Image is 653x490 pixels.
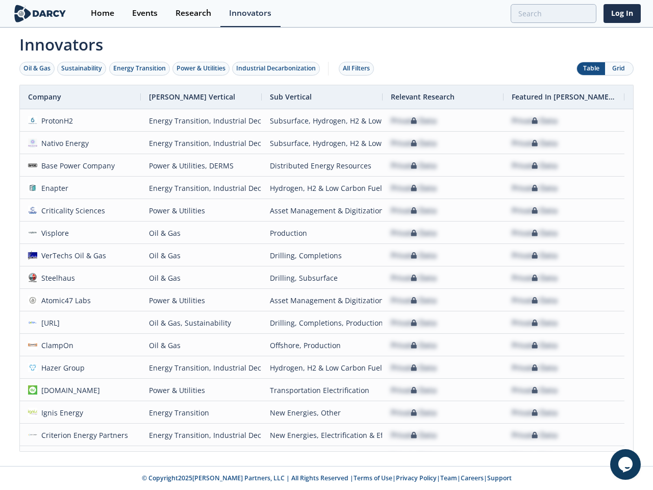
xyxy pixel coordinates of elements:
[23,64,51,73] div: Oil & Gas
[28,206,37,215] img: f59c13b7-8146-4c0f-b540-69d0cf6e4c34
[236,64,316,73] div: Industrial Decarbonization
[391,267,437,289] div: Private Data
[512,177,558,199] div: Private Data
[28,296,37,305] img: 7ae5637c-d2e6-46e0-a460-825a80b343d2
[391,289,437,311] div: Private Data
[37,244,107,266] div: VerTechs Oil & Gas
[391,312,437,334] div: Private Data
[113,64,166,73] div: Energy Transition
[270,222,374,244] div: Production
[391,110,437,132] div: Private Data
[605,62,633,75] button: Grid
[270,155,374,177] div: Distributed Energy Resources
[270,132,374,154] div: Subsurface, Hydrogen, H2 & Low Carbon Fuels
[37,177,69,199] div: Enapter
[149,244,254,266] div: Oil & Gas
[511,4,596,23] input: Advanced Search
[37,222,69,244] div: Visplore
[229,9,271,17] div: Innovators
[270,110,374,132] div: Subsurface, Hydrogen, H2 & Low Carbon Fuels
[512,155,558,177] div: Private Data
[172,62,230,76] button: Power & Utilities
[28,228,37,237] img: 66b7e4b5-dab1-4b3b-bacf-1989a15c082e
[149,267,254,289] div: Oil & Gas
[37,447,119,469] div: ClearVue Technologies
[391,357,437,379] div: Private Data
[149,132,254,154] div: Energy Transition, Industrial Decarbonization, Oil & Gas
[391,424,437,446] div: Private Data
[270,402,374,424] div: New Energies, Other
[232,62,320,76] button: Industrial Decarbonization
[149,222,254,244] div: Oil & Gas
[37,402,84,424] div: Ignis Energy
[391,155,437,177] div: Private Data
[391,334,437,356] div: Private Data
[604,4,641,23] a: Log In
[270,334,374,356] div: Offshore, Production
[175,9,211,17] div: Research
[512,312,558,334] div: Private Data
[37,110,73,132] div: ProtonH2
[149,155,254,177] div: Power & Utilities, DERMS
[391,132,437,154] div: Private Data
[512,267,558,289] div: Private Data
[270,424,374,446] div: New Energies, Electrification & Efficiency
[149,177,254,199] div: Energy Transition, Industrial Decarbonization
[28,183,37,192] img: 1610735133938-Enapter.png
[28,385,37,395] img: ev.energy.png
[512,110,558,132] div: Private Data
[512,402,558,424] div: Private Data
[270,379,374,401] div: Transportation Electrification
[396,474,437,482] a: Privacy Policy
[391,244,437,266] div: Private Data
[149,92,235,102] span: [PERSON_NAME] Vertical
[91,9,114,17] div: Home
[149,312,254,334] div: Oil & Gas, Sustainability
[28,138,37,148] img: ebe80549-b4d3-4f4f-86d6-e0c3c9b32110
[28,318,37,327] img: ea980f56-d14e-43ae-ac21-4d173c6edf7c
[57,62,106,76] button: Sustainability
[132,9,158,17] div: Events
[577,62,605,75] button: Table
[37,267,76,289] div: Steelhaus
[28,340,37,350] img: 1612893891037-1519912762584%5B1%5D
[391,222,437,244] div: Private Data
[270,244,374,266] div: Drilling, Completions
[512,334,558,356] div: Private Data
[512,447,558,469] div: Private Data
[12,5,68,22] img: logo-wide.svg
[19,62,55,76] button: Oil & Gas
[28,363,37,372] img: 1636581572366-1529576642972%5B1%5D
[149,110,254,132] div: Energy Transition, Industrial Decarbonization, Oil & Gas
[149,357,254,379] div: Energy Transition, Industrial Decarbonization
[149,200,254,222] div: Power & Utilities
[37,357,85,379] div: Hazer Group
[461,474,484,482] a: Careers
[14,474,639,483] p: © Copyright 2025 [PERSON_NAME] Partners, LLC | All Rights Reserved | | | | |
[391,447,437,469] div: Private Data
[391,177,437,199] div: Private Data
[512,92,616,102] span: Featured In [PERSON_NAME] Live
[149,289,254,311] div: Power & Utilities
[149,402,254,424] div: Energy Transition
[37,312,60,334] div: [URL]
[37,424,129,446] div: Criterion Energy Partners
[149,334,254,356] div: Oil & Gas
[512,357,558,379] div: Private Data
[270,267,374,289] div: Drilling, Subsurface
[512,244,558,266] div: Private Data
[270,177,374,199] div: Hydrogen, H2 & Low Carbon Fuels
[512,289,558,311] div: Private Data
[28,430,37,439] img: 1643292193689-CEP%2520Logo_PNG%5B1%5D.webp
[28,273,37,282] img: steelhausinc.com.png
[28,92,61,102] span: Company
[512,132,558,154] div: Private Data
[270,447,374,469] div: Distributed Energy Resources
[37,132,89,154] div: Nativo Energy
[28,251,37,260] img: 1613507502523-vertechs.jfif
[270,200,374,222] div: Asset Management & Digitization
[109,62,170,76] button: Energy Transition
[37,289,91,311] div: Atomic47 Labs
[440,474,457,482] a: Team
[339,62,374,76] button: All Filters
